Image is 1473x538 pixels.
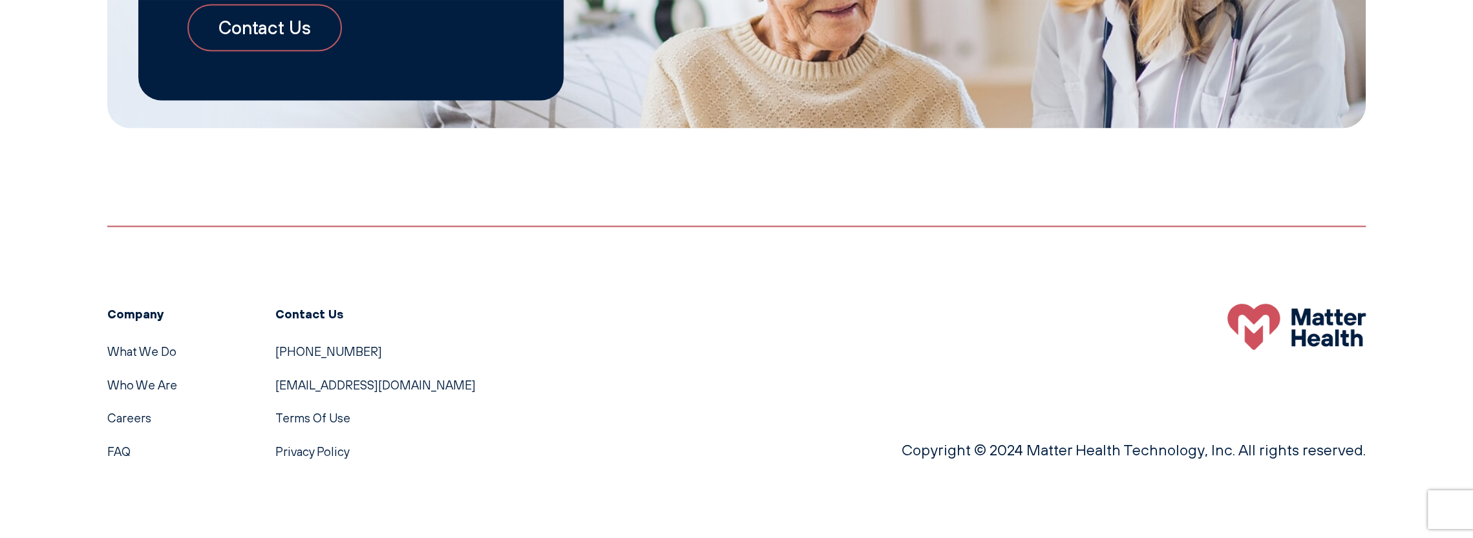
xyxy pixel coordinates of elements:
[107,410,151,425] a: Careers
[107,344,176,358] a: What We Do
[275,377,476,392] a: [EMAIL_ADDRESS][DOMAIN_NAME]
[275,304,476,323] h3: Contact Us
[107,304,177,323] h3: Company
[902,437,1366,462] p: Copyright © 2024 Matter Health Technology, Inc. All rights reserved.
[275,344,382,358] a: [PHONE_NUMBER]
[275,410,350,425] a: Terms Of Use
[107,377,177,392] a: Who We Are
[107,444,131,459] a: FAQ
[187,4,343,51] a: Contact Us
[275,444,350,459] a: Privacy Policy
